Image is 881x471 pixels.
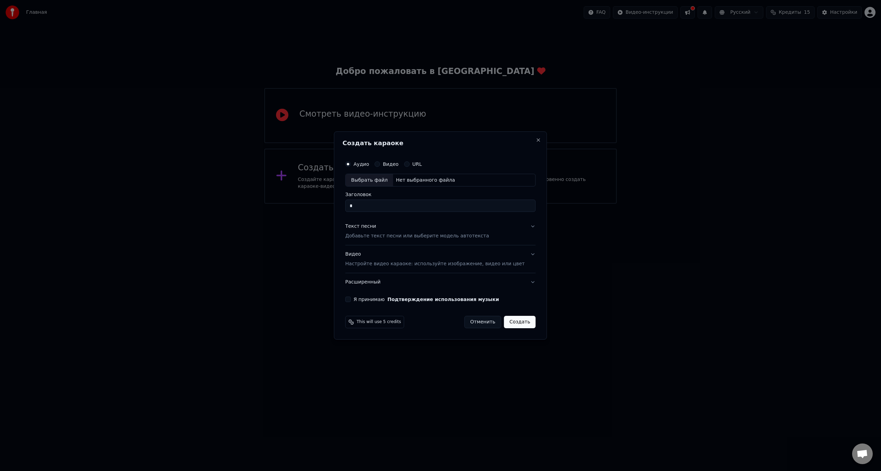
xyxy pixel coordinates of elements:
[464,316,501,328] button: Отменить
[345,251,524,268] div: Видео
[504,316,535,328] button: Создать
[357,319,401,325] span: This will use 5 credits
[412,162,422,167] label: URL
[345,246,535,273] button: ВидеоНастройте видео караоке: используйте изображение, видео или цвет
[345,233,489,240] p: Добавьте текст песни или выберите модель автотекста
[353,297,499,302] label: Я принимаю
[345,260,524,267] p: Настройте видео караоке: используйте изображение, видео или цвет
[342,140,538,146] h2: Создать караоке
[345,273,535,291] button: Расширенный
[383,162,399,167] label: Видео
[393,177,458,184] div: Нет выбранного файла
[345,218,535,245] button: Текст песниДобавьте текст песни или выберите модель автотекста
[345,223,376,230] div: Текст песни
[353,162,369,167] label: Аудио
[346,174,393,186] div: Выбрать файл
[345,192,535,197] label: Заголовок
[388,297,499,302] button: Я принимаю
